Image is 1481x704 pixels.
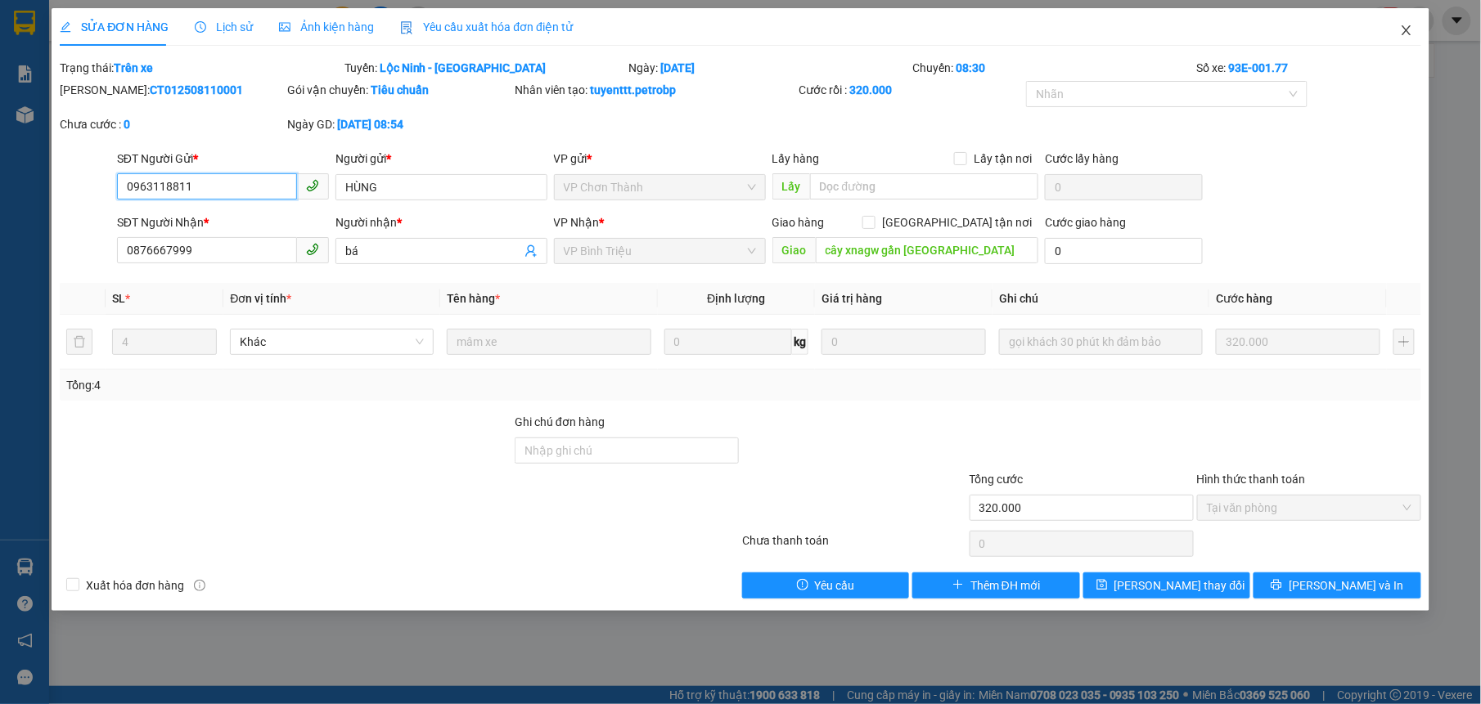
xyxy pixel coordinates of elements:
[956,61,985,74] b: 08:30
[1393,329,1415,355] button: plus
[447,292,500,305] span: Tên hàng
[772,216,825,229] span: Giao hàng
[150,83,243,96] b: CT012508110001
[707,292,765,305] span: Định lượng
[337,118,403,131] b: [DATE] 08:54
[1254,572,1420,599] button: printer[PERSON_NAME] và In
[1400,24,1413,37] span: close
[195,21,206,33] span: clock-circle
[970,473,1024,486] span: Tổng cước
[400,21,413,34] img: icon
[1114,576,1245,594] span: [PERSON_NAME] thay đổi
[742,572,909,599] button: exclamation-circleYêu cầu
[740,531,968,560] div: Chưa thanh toán
[660,61,695,74] b: [DATE]
[554,216,600,229] span: VP Nhận
[287,81,511,99] div: Gói vận chuyển:
[810,173,1039,200] input: Dọc đường
[849,83,892,96] b: 320.000
[66,329,92,355] button: delete
[1216,292,1272,305] span: Cước hàng
[1229,61,1289,74] b: 93E-001.77
[1045,216,1126,229] label: Cước giao hàng
[772,173,810,200] span: Lấy
[1271,579,1282,592] span: printer
[627,59,911,77] div: Ngày:
[1384,8,1429,54] button: Close
[400,20,573,34] span: Yêu cầu xuất hóa đơn điện tử
[876,213,1038,231] span: [GEOGRAPHIC_DATA] tận nơi
[999,329,1203,355] input: Ghi Chú
[952,579,964,592] span: plus
[279,20,374,34] span: Ảnh kiện hàng
[371,83,429,96] b: Tiêu chuẩn
[60,81,284,99] div: [PERSON_NAME]:
[112,292,125,305] span: SL
[799,81,1023,99] div: Cước rồi :
[117,213,329,231] div: SĐT Người Nhận
[60,21,71,33] span: edit
[306,179,319,192] span: phone
[60,20,169,34] span: SỬA ĐƠN HÀNG
[515,415,605,428] label: Ghi chú đơn hàng
[524,244,538,258] span: user-add
[772,152,820,165] span: Lấy hàng
[1083,572,1250,599] button: save[PERSON_NAME] thay đổi
[195,20,253,34] span: Lịch sử
[822,329,986,355] input: 0
[279,21,290,33] span: picture
[911,59,1195,77] div: Chuyến:
[230,292,291,305] span: Đơn vị tính
[993,283,1209,315] th: Ghi chú
[564,175,756,200] span: VP Chơn Thành
[1096,579,1108,592] span: save
[79,576,191,594] span: Xuất hóa đơn hàng
[1216,329,1380,355] input: 0
[194,580,205,591] span: info-circle
[815,576,855,594] span: Yêu cầu
[590,83,676,96] b: tuyenttt.petrobp
[554,150,766,168] div: VP gửi
[114,61,153,74] b: Trên xe
[970,576,1040,594] span: Thêm ĐH mới
[816,237,1039,263] input: Dọc đường
[58,59,342,77] div: Trạng thái:
[967,150,1038,168] span: Lấy tận nơi
[912,572,1079,599] button: plusThêm ĐH mới
[335,150,547,168] div: Người gửi
[1045,174,1202,200] input: Cước lấy hàng
[515,437,739,464] input: Ghi chú đơn hàng
[1197,473,1306,486] label: Hình thức thanh toán
[335,213,547,231] div: Người nhận
[447,329,650,355] input: VD: Bàn, Ghế
[1045,152,1119,165] label: Cước lấy hàng
[287,115,511,133] div: Ngày GD:
[306,243,319,256] span: phone
[1289,576,1403,594] span: [PERSON_NAME] và In
[1195,59,1423,77] div: Số xe:
[822,292,882,305] span: Giá trị hàng
[380,61,547,74] b: Lộc Ninh - [GEOGRAPHIC_DATA]
[66,376,572,394] div: Tổng: 4
[124,118,130,131] b: 0
[1045,238,1202,264] input: Cước giao hàng
[564,239,756,263] span: VP Bình Triệu
[772,237,816,263] span: Giao
[60,115,284,133] div: Chưa cước :
[240,330,424,354] span: Khác
[117,150,329,168] div: SĐT Người Gửi
[343,59,627,77] div: Tuyến:
[1207,495,1411,520] span: Tại văn phòng
[797,579,808,592] span: exclamation-circle
[792,329,808,355] span: kg
[515,81,795,99] div: Nhân viên tạo:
